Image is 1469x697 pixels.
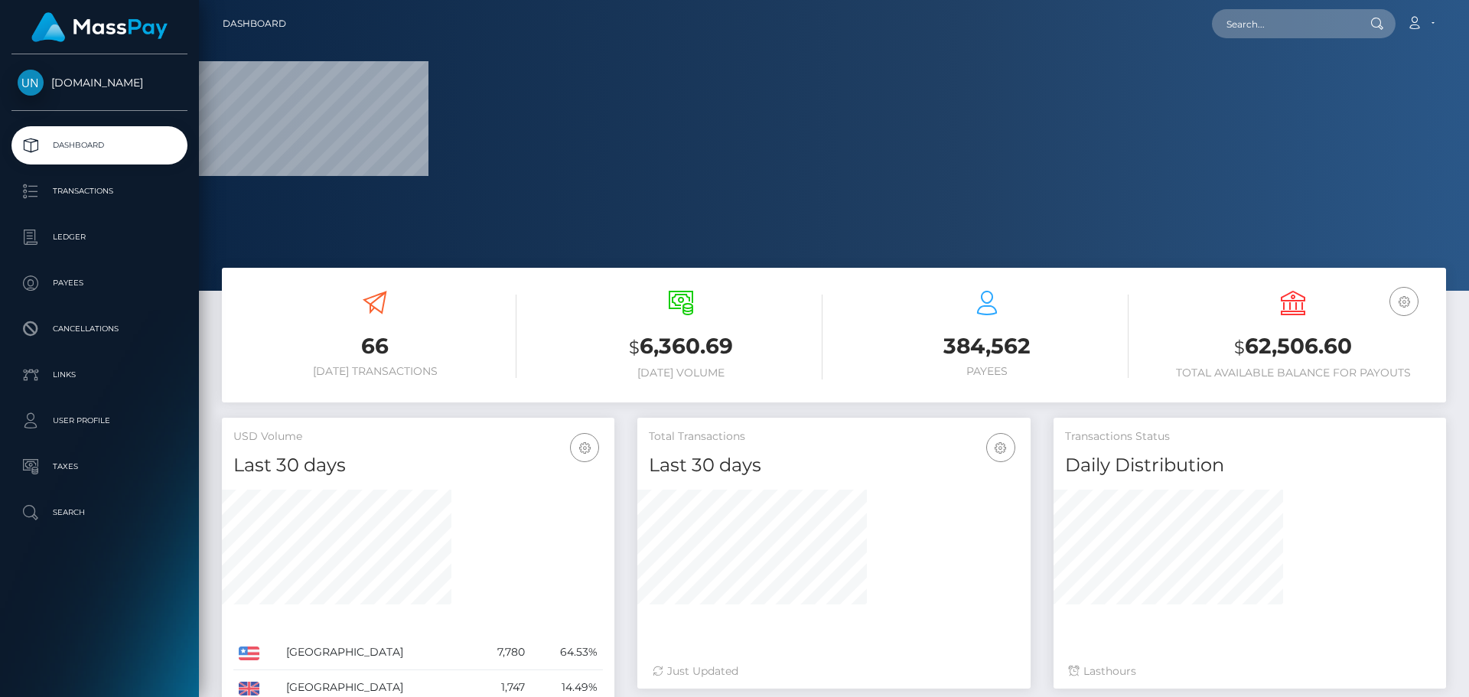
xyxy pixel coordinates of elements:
h6: Total Available Balance for Payouts [1151,366,1435,379]
h5: Total Transactions [649,429,1018,445]
h3: 6,360.69 [539,331,822,363]
span: [DOMAIN_NAME] [11,76,187,90]
h6: [DATE] Transactions [233,365,516,378]
a: Transactions [11,172,187,210]
a: Links [11,356,187,394]
h4: Daily Distribution [1065,452,1435,479]
div: Last hours [1069,663,1431,679]
p: Search [18,501,181,524]
td: [GEOGRAPHIC_DATA] [281,635,473,670]
small: $ [629,337,640,358]
h6: Payees [845,365,1129,378]
a: User Profile [11,402,187,440]
h6: [DATE] Volume [539,366,822,379]
h4: Last 30 days [233,452,603,479]
td: 64.53% [530,635,603,670]
p: Links [18,363,181,386]
p: Payees [18,272,181,295]
p: User Profile [18,409,181,432]
img: US.png [239,647,259,660]
td: 7,780 [473,635,530,670]
div: Just Updated [653,663,1015,679]
a: Payees [11,264,187,302]
p: Transactions [18,180,181,203]
a: Dashboard [223,8,286,40]
input: Search... [1212,9,1356,38]
h3: 384,562 [845,331,1129,361]
img: GB.png [239,682,259,695]
img: MassPay Logo [31,12,168,42]
p: Cancellations [18,318,181,340]
h4: Last 30 days [649,452,1018,479]
p: Ledger [18,226,181,249]
h5: Transactions Status [1065,429,1435,445]
p: Dashboard [18,134,181,157]
h5: USD Volume [233,429,603,445]
a: Ledger [11,218,187,256]
img: Unlockt.me [18,70,44,96]
h3: 66 [233,331,516,361]
a: Cancellations [11,310,187,348]
h3: 62,506.60 [1151,331,1435,363]
p: Taxes [18,455,181,478]
a: Dashboard [11,126,187,164]
a: Taxes [11,448,187,486]
a: Search [11,493,187,532]
small: $ [1234,337,1245,358]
